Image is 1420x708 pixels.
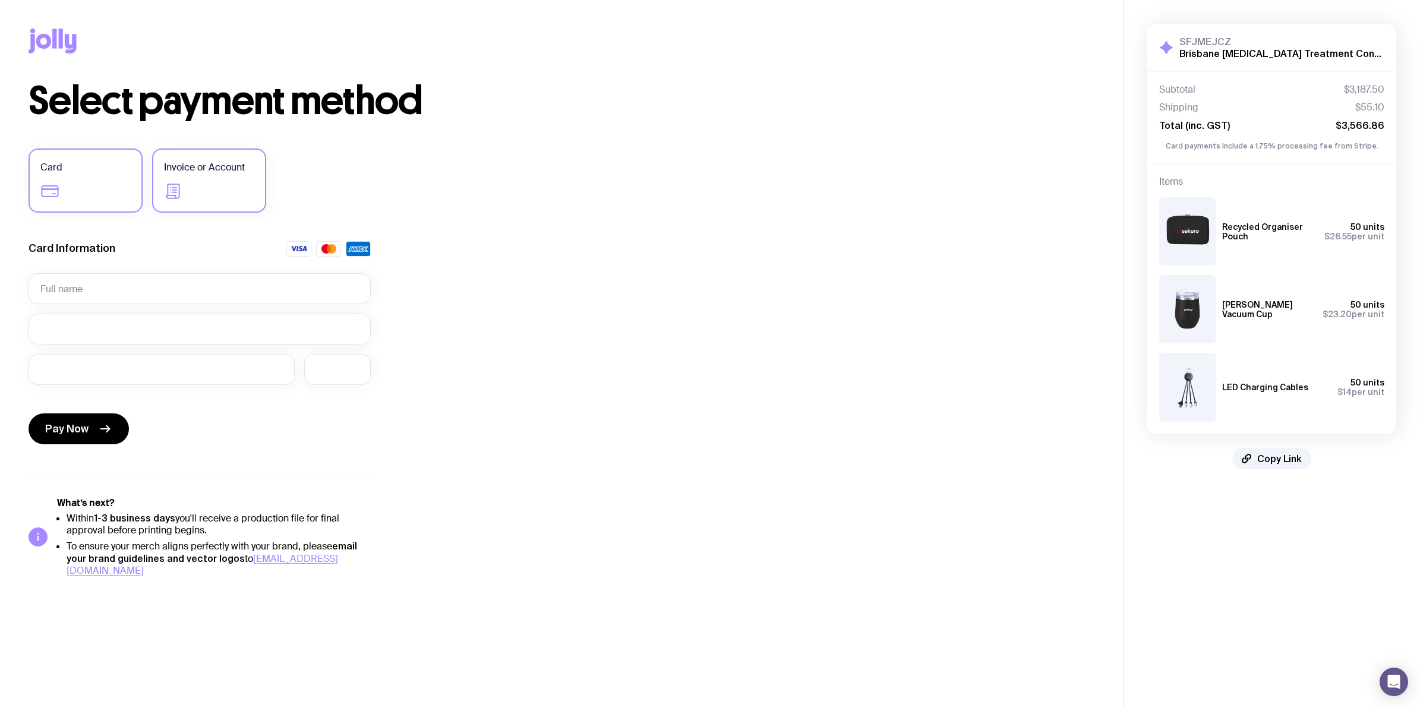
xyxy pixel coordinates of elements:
span: $3,566.86 [1336,119,1384,131]
iframe: Secure payment input frame [316,364,359,375]
strong: 1-3 business days [94,513,175,523]
button: Pay Now [29,413,129,444]
button: Copy Link [1232,448,1311,469]
h5: What’s next? [57,497,371,509]
span: per unit [1323,309,1384,319]
span: per unit [1337,387,1384,397]
h3: Recycled Organiser Pouch [1222,222,1315,241]
span: $26.55 [1324,232,1352,241]
h3: LED Charging Cables [1222,383,1308,392]
span: 50 units [1350,300,1384,309]
input: Full name [29,273,371,304]
h3: [PERSON_NAME] Vacuum Cup [1222,300,1313,319]
li: Within you'll receive a production file for final approval before printing begins. [67,512,371,536]
span: $14 [1337,387,1352,397]
iframe: Secure payment input frame [40,323,359,334]
span: $3,187.50 [1344,84,1384,96]
div: Open Intercom Messenger [1380,668,1408,696]
span: Total (inc. GST) [1159,119,1230,131]
iframe: Secure payment input frame [40,364,283,375]
span: Card [40,160,62,175]
span: Shipping [1159,102,1198,113]
span: Invoice or Account [164,160,245,175]
span: $55.10 [1355,102,1384,113]
h1: Select payment method [29,82,1094,120]
span: Subtotal [1159,84,1195,96]
p: Card payments include a 1.75% processing fee from Stripe. [1159,141,1384,151]
h2: Brisbane [MEDICAL_DATA] Treatment Conference [1179,48,1384,59]
strong: email your brand guidelines and vector logos [67,541,357,564]
h3: SFJMEJCZ [1179,36,1384,48]
a: [EMAIL_ADDRESS][DOMAIN_NAME] [67,552,338,577]
span: Copy Link [1257,453,1302,464]
label: Card Information [29,241,115,255]
span: 50 units [1350,222,1384,232]
span: 50 units [1350,378,1384,387]
span: per unit [1324,232,1384,241]
li: To ensure your merch aligns perfectly with your brand, please to [67,540,371,577]
h4: Items [1159,176,1384,188]
span: $23.20 [1323,309,1352,319]
span: Pay Now [45,422,89,436]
